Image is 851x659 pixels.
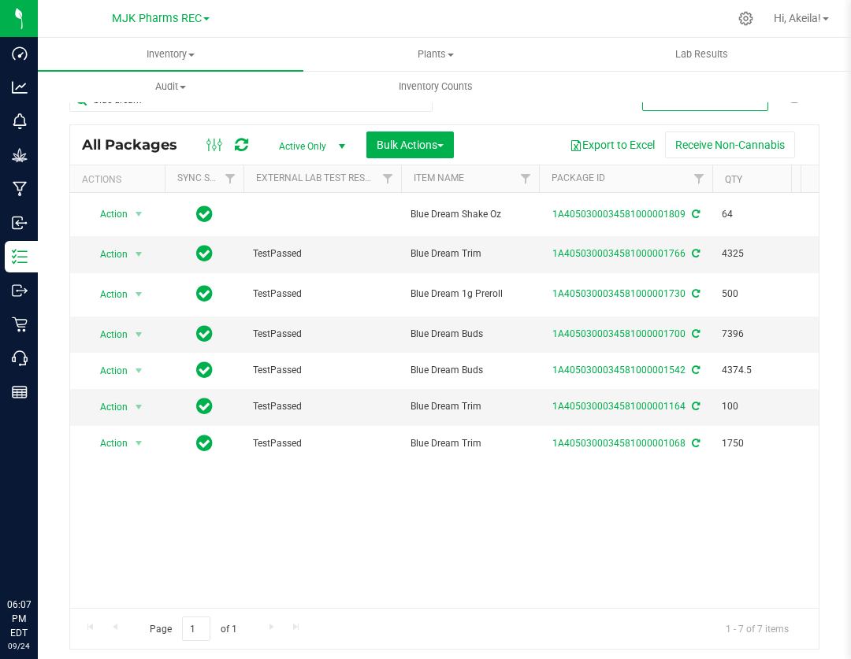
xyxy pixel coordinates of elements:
[38,38,303,71] a: Inventory
[196,283,213,305] span: In Sync
[552,209,686,220] a: 1A4050300034581000001809
[129,283,149,305] span: select
[12,384,28,400] inline-svg: Reports
[253,399,392,414] span: TestPassed
[196,432,213,454] span: In Sync
[411,287,530,302] span: Blue Dream 1g Preroll
[722,246,782,261] span: 4325
[86,396,128,418] span: Action
[12,215,28,231] inline-svg: Inbound
[689,401,700,412] span: Sync from Compliance System
[129,432,149,454] span: select
[552,172,605,183] a: Package ID
[12,147,28,163] inline-svg: Grow
[196,323,213,345] span: In Sync
[377,80,494,94] span: Inventory Counts
[689,438,700,449] span: Sync from Compliance System
[559,131,665,158] button: Export to Excel
[129,396,149,418] span: select
[411,436,530,451] span: Blue Dream Trim
[303,70,569,103] a: Inventory Counts
[12,317,28,332] inline-svg: Retail
[411,363,530,378] span: Blue Dream Buds
[12,350,28,366] inline-svg: Call Center
[722,363,782,378] span: 4374.5
[686,165,712,192] a: Filter
[552,365,686,376] a: 1A4050300034581000001542
[129,360,149,382] span: select
[774,12,821,24] span: Hi, Akeila!
[256,172,380,183] a: External Lab Test Result
[722,327,782,342] span: 7396
[304,47,568,61] span: Plants
[46,531,65,550] iframe: Resource center unread badge
[86,283,128,305] span: Action
[136,616,250,641] span: Page of 1
[303,38,569,71] a: Plants
[129,243,149,265] span: select
[722,399,782,414] span: 100
[654,47,749,61] span: Lab Results
[253,436,392,451] span: TestPassed
[12,249,28,265] inline-svg: Inventory
[569,38,834,71] a: Lab Results
[366,131,454,158] button: Bulk Actions
[513,165,539,192] a: Filter
[713,616,801,640] span: 1 - 7 of 7 items
[689,248,700,259] span: Sync from Compliance System
[411,327,530,342] span: Blue Dream Buds
[12,46,28,61] inline-svg: Dashboard
[196,359,213,381] span: In Sync
[177,172,238,183] a: Sync Status
[377,139,444,151] span: Bulk Actions
[411,399,530,414] span: Blue Dream Trim
[38,47,303,61] span: Inventory
[86,432,128,454] span: Action
[12,80,28,95] inline-svg: Analytics
[38,70,303,103] a: Audit
[7,640,31,652] p: 09/24
[129,324,149,346] span: select
[736,11,756,26] div: Manage settings
[82,174,158,185] div: Actions
[689,328,700,339] span: Sync from Compliance System
[689,288,700,299] span: Sync from Compliance System
[722,207,782,222] span: 64
[552,401,686,412] a: 1A4050300034581000001164
[411,246,530,261] span: Blue Dream Trim
[689,365,700,376] span: Sync from Compliance System
[217,165,243,192] a: Filter
[722,287,782,302] span: 500
[552,328,686,339] a: 1A4050300034581000001700
[86,243,128,265] span: Action
[129,203,149,225] span: select
[552,288,686,299] a: 1A4050300034581000001730
[552,248,686,259] a: 1A4050300034581000001766
[253,246,392,261] span: TestPassed
[552,438,686,449] a: 1A4050300034581000001068
[196,395,213,417] span: In Sync
[253,327,392,342] span: TestPassed
[253,287,392,302] span: TestPassed
[112,12,202,25] span: MJK Pharms REC
[16,533,63,580] iframe: Resource center
[725,174,742,185] a: Qty
[82,136,193,154] span: All Packages
[196,203,213,225] span: In Sync
[86,360,128,382] span: Action
[689,209,700,220] span: Sync from Compliance System
[375,165,401,192] a: Filter
[253,363,392,378] span: TestPassed
[86,324,128,346] span: Action
[411,207,530,222] span: Blue Dream Shake Oz
[722,436,782,451] span: 1750
[12,181,28,197] inline-svg: Manufacturing
[12,113,28,129] inline-svg: Monitoring
[39,80,303,94] span: Audit
[414,172,464,183] a: Item Name
[7,598,31,640] p: 06:07 PM EDT
[196,242,213,265] span: In Sync
[665,131,795,158] button: Receive Non-Cannabis
[182,616,210,641] input: 1
[12,283,28,298] inline-svg: Outbound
